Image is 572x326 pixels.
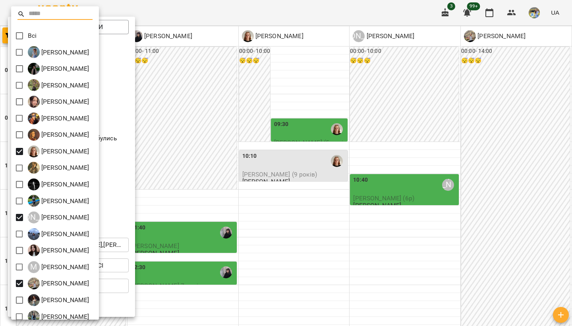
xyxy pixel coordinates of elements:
[28,46,40,58] img: Б
[28,31,37,41] p: Всі
[28,261,40,273] div: М
[28,228,40,240] img: Л
[28,146,40,157] img: Д
[28,79,40,91] img: Б
[40,97,89,107] p: [PERSON_NAME]
[28,244,89,256] div: Максимів Оксана Ігорівна
[28,96,40,108] img: Б
[28,63,89,75] a: Б [PERSON_NAME]
[40,64,89,74] p: [PERSON_NAME]
[40,81,89,90] p: [PERSON_NAME]
[28,179,40,190] img: К
[40,213,89,222] p: [PERSON_NAME]
[28,96,89,108] a: Б [PERSON_NAME]
[28,294,40,306] img: П
[28,261,89,273] div: Мироненко Арсеній Євгенович
[28,228,89,240] a: Л [PERSON_NAME]
[28,179,89,190] div: Капись Марія Андріївна
[40,130,89,140] p: [PERSON_NAME]
[28,244,89,256] a: М [PERSON_NAME]
[28,277,89,289] a: Н [PERSON_NAME]
[28,162,89,174] div: Каневська Вікторія Василівна
[28,179,89,190] a: К [PERSON_NAME]
[28,79,89,91] div: Буйновська Світлана Віталіївна
[28,129,89,141] a: Д [PERSON_NAME]
[28,212,40,223] div: [PERSON_NAME]
[28,294,89,306] a: П [PERSON_NAME]
[28,113,40,124] img: Д
[28,261,89,273] a: М [PERSON_NAME]
[40,180,89,189] p: [PERSON_NAME]
[28,294,89,306] div: Петринко Вероніка Андріївна
[28,129,89,141] div: Долинська Ярина Тарасівна
[40,229,89,239] p: [PERSON_NAME]
[28,46,89,58] a: Б [PERSON_NAME]
[28,277,89,289] div: Нарожна Анна Олегівна
[28,96,89,108] div: Бура Богдана Василівна
[28,162,40,174] img: К
[40,312,89,322] p: [PERSON_NAME]
[40,114,89,123] p: [PERSON_NAME]
[28,310,89,322] div: Поліна Білінська Денисівна
[40,196,89,206] p: [PERSON_NAME]
[28,113,89,124] div: Давиденко Анна Максимівна
[28,277,40,289] img: Н
[28,244,40,256] img: М
[40,279,89,288] p: [PERSON_NAME]
[28,195,40,207] img: К
[40,295,89,305] p: [PERSON_NAME]
[28,146,89,157] div: Дубанич Анна Павлівна
[28,212,89,223] a: [PERSON_NAME] [PERSON_NAME]
[28,310,89,322] a: П [PERSON_NAME]
[28,79,89,91] a: Б [PERSON_NAME]
[28,195,89,207] a: К [PERSON_NAME]
[28,63,40,75] img: Б
[28,310,40,322] img: П
[40,48,89,57] p: [PERSON_NAME]
[28,162,89,174] a: К [PERSON_NAME]
[40,147,89,156] p: [PERSON_NAME]
[40,163,89,173] p: [PERSON_NAME]
[28,146,89,157] a: Д [PERSON_NAME]
[40,246,89,255] p: [PERSON_NAME]
[28,129,40,141] img: Д
[28,113,89,124] a: Д [PERSON_NAME]
[40,262,89,272] p: [PERSON_NAME]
